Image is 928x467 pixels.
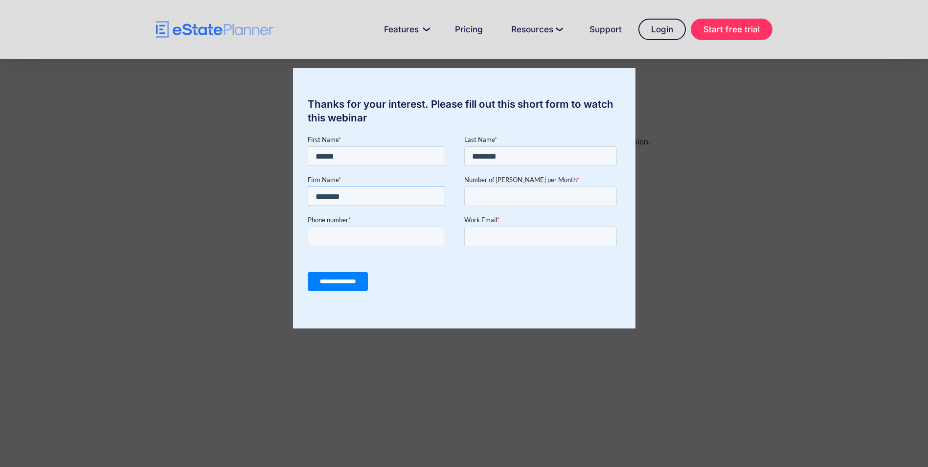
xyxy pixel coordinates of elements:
a: Login [638,19,686,40]
a: Pricing [443,20,495,39]
a: Start free trial [691,19,772,40]
iframe: Form 0 [308,135,621,299]
a: Support [578,20,634,39]
a: Resources [499,20,573,39]
a: home [156,21,273,38]
div: Thanks for your interest. Please fill out this short form to watch this webinar [293,97,635,125]
a: Features [372,20,438,39]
